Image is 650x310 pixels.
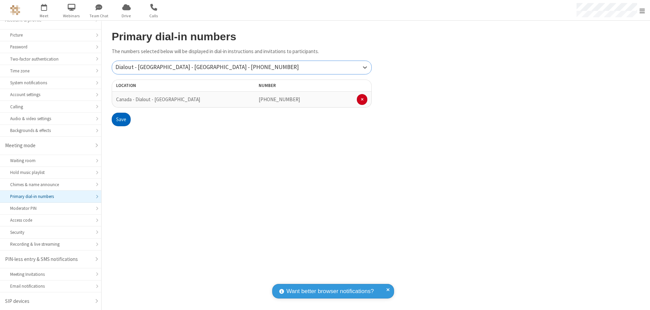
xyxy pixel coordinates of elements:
span: Meet [31,13,57,19]
span: Want better browser notifications? [286,287,374,296]
button: Save [112,113,131,126]
span: [PHONE_NUMBER] [259,96,300,103]
div: Chimes & name announce [10,181,91,188]
div: Backgrounds & effects [10,127,91,134]
div: Moderator PIN [10,205,91,212]
th: Location [112,80,216,92]
div: Recording & live streaming [10,241,91,247]
div: Meeting Invitations [10,271,91,278]
td: Canada - Dialout - [GEOGRAPHIC_DATA] [112,92,216,108]
div: Picture [10,32,91,38]
span: Team Chat [86,13,112,19]
div: Account settings [10,91,91,98]
span: Drive [114,13,139,19]
div: Access code [10,217,91,223]
div: Email notifications [10,283,91,289]
span: Dialout - [GEOGRAPHIC_DATA] - [GEOGRAPHIC_DATA] - [PHONE_NUMBER] [115,63,299,71]
div: Calling [10,104,91,110]
span: Calls [141,13,167,19]
th: Number [255,80,372,92]
div: Two-factor authentication [10,56,91,62]
div: Time zone [10,68,91,74]
p: The numbers selected below will be displayed in dial-in instructions and invitations to participa... [112,48,372,56]
div: Audio & video settings [10,115,91,122]
span: Webinars [59,13,84,19]
div: System notifications [10,80,91,86]
div: Waiting room [10,157,91,164]
div: Primary dial-in numbers [10,193,91,200]
div: PIN-less entry & SMS notifications [5,256,91,263]
img: QA Selenium DO NOT DELETE OR CHANGE [10,5,20,15]
h2: Primary dial-in numbers [112,31,372,43]
div: Password [10,44,91,50]
div: Hold music playlist [10,169,91,176]
div: Security [10,229,91,236]
div: SIP devices [5,297,91,305]
div: Meeting mode [5,142,91,150]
